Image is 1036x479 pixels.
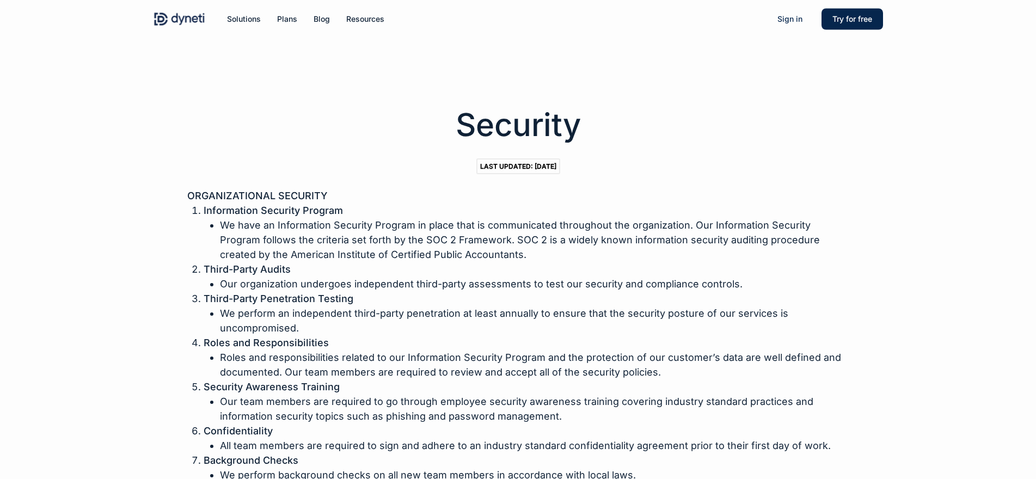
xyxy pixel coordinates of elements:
a: Blog [314,13,330,25]
strong: Third-Party Penetration Testing [204,293,353,304]
li: Roles and responsibilities related to our Information Security Program and the protection of our ... [220,350,849,379]
span: Sign in [777,14,802,23]
a: Solutions [227,13,261,25]
span: LAST UPDATED: [DATE] [476,158,560,174]
span: Resources [346,14,384,23]
li: We perform an independent third-party penetration at least annually to ensure that the security p... [220,306,849,335]
a: Plans [277,13,297,25]
a: Sign in [767,10,813,28]
li: Our team members are required to go through employee security awareness training covering industr... [220,394,849,423]
strong: Information Security Program [204,205,343,216]
a: Try for free [822,13,883,25]
span: Solutions [227,14,261,23]
span: Plans [277,14,297,23]
h2: Security [187,106,849,143]
li: Our organization undergoes independent third-party assessments to test our security and complianc... [220,277,849,291]
span: Try for free [832,14,872,23]
a: Resources [346,13,384,25]
li: All team members are required to sign and adhere to an industry standard confidentiality agreemen... [220,438,849,453]
strong: Roles and Responsibilities [204,337,329,348]
span: Blog [314,14,330,23]
b: ORGANIZATIONAL SECURITY [187,190,328,201]
img: Dyneti Technologies [154,11,206,27]
strong: Background Checks [204,455,298,466]
strong: Third-Party Audits [204,263,291,275]
strong: Confidentiality [204,425,273,437]
li: We have an Information Security Program in place that is communicated throughout the organization... [220,218,849,262]
strong: Security Awareness Training [204,381,340,392]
